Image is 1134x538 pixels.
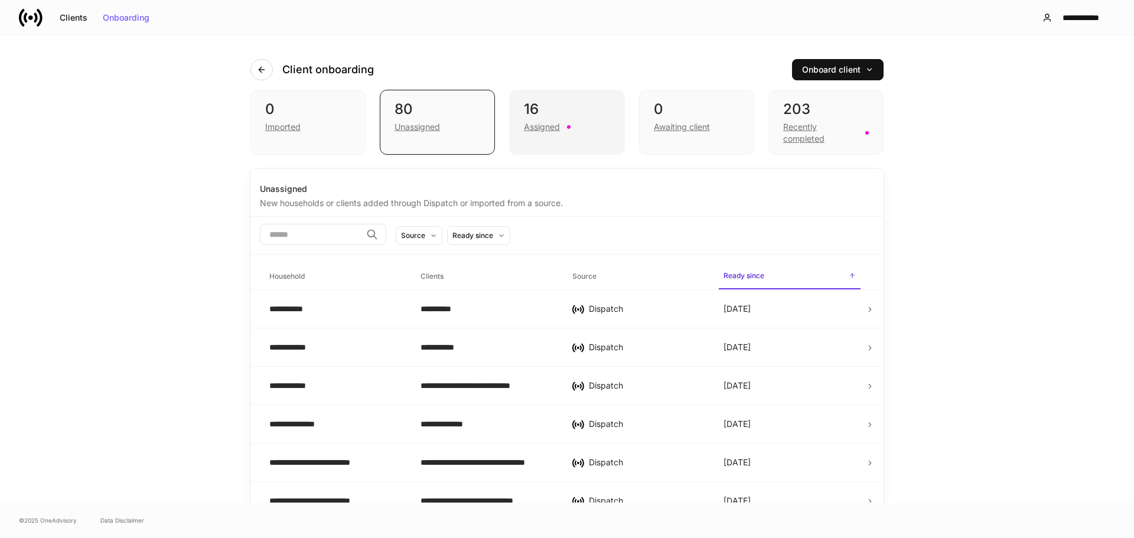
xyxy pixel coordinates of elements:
div: 16 [524,100,610,119]
h4: Client onboarding [282,63,374,77]
p: [DATE] [724,341,751,353]
a: Data Disclaimer [100,516,144,525]
div: Clients [60,14,87,22]
div: Dispatch [589,380,705,392]
h6: Ready since [724,270,764,281]
h6: Source [572,270,597,282]
p: [DATE] [724,495,751,507]
div: 203 [783,100,869,119]
div: Dispatch [589,303,705,315]
button: Onboard client [792,59,884,80]
div: 0Awaiting client [639,90,754,155]
div: 0 [654,100,739,119]
div: Source [401,230,425,241]
div: 0 [265,100,351,119]
p: [DATE] [724,380,751,392]
h6: Household [269,270,305,282]
div: Imported [265,121,301,133]
p: [DATE] [724,457,751,468]
button: Ready since [447,226,510,245]
button: Source [396,226,442,245]
p: [DATE] [724,303,751,315]
div: Unassigned [260,183,874,195]
div: 203Recently completed [768,90,884,155]
button: Clients [52,8,95,27]
div: Assigned [524,121,560,133]
div: 80 [395,100,480,119]
div: Dispatch [589,457,705,468]
div: Awaiting client [654,121,710,133]
span: © 2025 OneAdvisory [19,516,77,525]
div: Dispatch [589,341,705,353]
div: 80Unassigned [380,90,495,155]
p: [DATE] [724,418,751,430]
div: Recently completed [783,121,858,145]
div: Unassigned [395,121,440,133]
div: 0Imported [250,90,366,155]
div: Onboard client [802,66,874,74]
div: Ready since [452,230,493,241]
button: Onboarding [95,8,157,27]
div: Dispatch [589,495,705,507]
div: New households or clients added through Dispatch or imported from a source. [260,195,874,209]
span: Ready since [719,264,861,289]
h6: Clients [421,270,444,282]
div: 16Assigned [509,90,624,155]
div: Dispatch [589,418,705,430]
span: Clients [416,265,558,289]
span: Source [568,265,709,289]
span: Household [265,265,406,289]
div: Onboarding [103,14,149,22]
